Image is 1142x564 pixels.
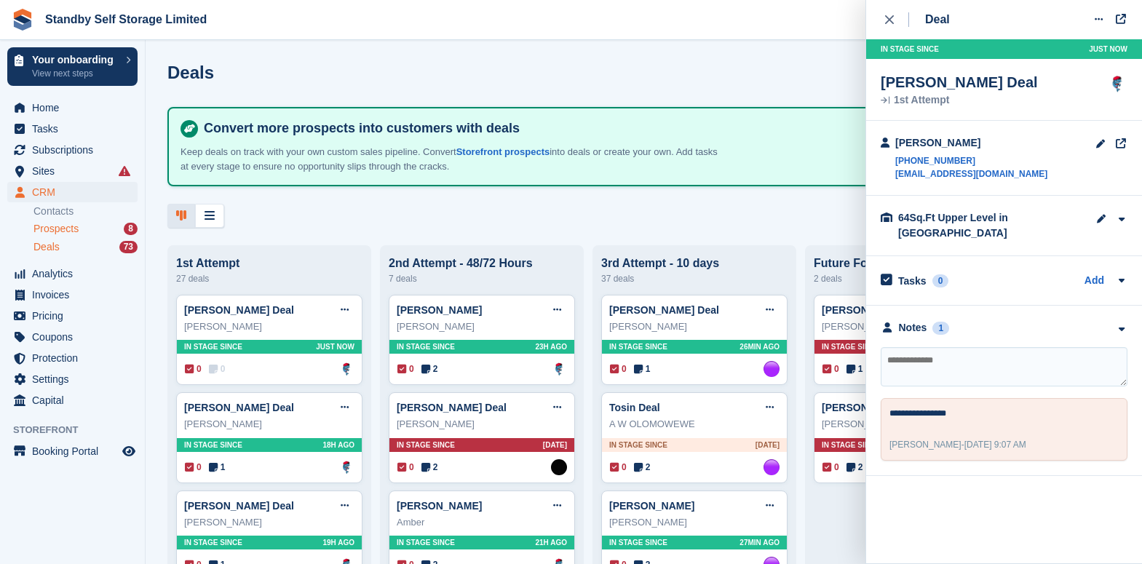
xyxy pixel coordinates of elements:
[185,362,202,376] span: 0
[32,441,119,461] span: Booking Portal
[7,98,138,118] a: menu
[456,146,550,157] a: Storefront prospects
[609,440,667,450] span: In stage since
[7,327,138,347] a: menu
[7,369,138,389] a: menu
[185,461,202,474] span: 0
[814,257,1000,270] div: Future Follow Up
[609,341,667,352] span: In stage since
[389,270,575,287] div: 7 deals
[1107,74,1127,94] img: Glenn Fisher
[822,362,839,376] span: 0
[184,341,242,352] span: In stage since
[33,222,79,236] span: Prospects
[12,9,33,31] img: stora-icon-8386f47178a22dfd0bd8f6a31ec36ba5ce8667c1dd55bd0f319d3a0aa187defe.svg
[609,402,660,413] a: Tosin Deal
[184,304,294,316] a: [PERSON_NAME] Deal
[176,257,362,270] div: 1st Attempt
[889,438,1026,451] div: -
[601,270,788,287] div: 37 deals
[822,417,992,432] div: [PERSON_NAME]
[421,362,438,376] span: 2
[881,95,1038,106] div: 1st Attempt
[932,274,949,287] div: 0
[33,239,138,255] a: Deals 73
[634,362,651,376] span: 1
[209,461,226,474] span: 1
[535,341,567,352] span: 23H AGO
[822,341,880,352] span: In stage since
[535,537,567,548] span: 21H AGO
[543,440,567,450] span: [DATE]
[322,440,354,450] span: 18H AGO
[609,304,719,316] a: [PERSON_NAME] Deal
[32,119,119,139] span: Tasks
[338,459,354,475] a: Glenn Fisher
[899,320,927,335] div: Notes
[1089,44,1127,55] span: Just now
[7,390,138,410] a: menu
[32,327,119,347] span: Coupons
[925,11,950,28] div: Deal
[397,304,482,316] a: [PERSON_NAME]
[32,369,119,389] span: Settings
[184,537,242,548] span: In stage since
[184,319,354,334] div: [PERSON_NAME]
[551,459,567,475] img: Stephen Hambridge
[739,537,780,548] span: 27MIN AGO
[184,417,354,432] div: [PERSON_NAME]
[13,423,145,437] span: Storefront
[32,161,119,181] span: Sites
[397,461,414,474] span: 0
[184,515,354,530] div: [PERSON_NAME]
[609,417,780,432] div: A W OLOMOWEWE
[198,120,1107,137] h4: Convert more prospects into customers with deals
[609,537,667,548] span: In stage since
[421,461,438,474] span: 2
[898,274,927,287] h2: Tasks
[609,515,780,530] div: [PERSON_NAME]
[209,362,226,376] span: 0
[1084,273,1104,290] a: Add
[881,44,939,55] span: In stage since
[964,440,1026,450] span: [DATE] 9:07 AM
[814,270,1000,287] div: 2 deals
[601,257,788,270] div: 3rd Attempt - 10 days
[338,361,354,377] a: Glenn Fisher
[322,537,354,548] span: 19H AGO
[32,67,119,80] p: View next steps
[397,537,455,548] span: In stage since
[551,361,567,377] a: Glenn Fisher
[32,390,119,410] span: Capital
[316,341,354,352] span: Just now
[756,440,780,450] span: [DATE]
[39,7,213,31] a: Standby Self Storage Limited
[181,145,726,173] p: Keep deals on track with your own custom sales pipeline. Convert into deals or create your own. A...
[32,263,119,284] span: Analytics
[184,402,294,413] a: [PERSON_NAME] Deal
[184,500,294,512] a: [PERSON_NAME] Deal
[33,204,138,218] a: Contacts
[764,361,780,377] img: Sue Ford
[33,221,138,237] a: Prospects 8
[397,500,482,512] a: [PERSON_NAME]
[119,165,130,177] i: Smart entry sync failures have occurred
[32,140,119,160] span: Subscriptions
[389,257,575,270] div: 2nd Attempt - 48/72 Hours
[895,154,1047,167] a: [PHONE_NUMBER]
[7,285,138,305] a: menu
[822,402,907,413] a: [PERSON_NAME]
[184,440,242,450] span: In stage since
[7,140,138,160] a: menu
[634,461,651,474] span: 2
[120,442,138,460] a: Preview store
[397,515,567,530] div: Amber
[932,322,949,335] div: 1
[764,459,780,475] a: Sue Ford
[609,500,694,512] a: [PERSON_NAME]
[32,182,119,202] span: CRM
